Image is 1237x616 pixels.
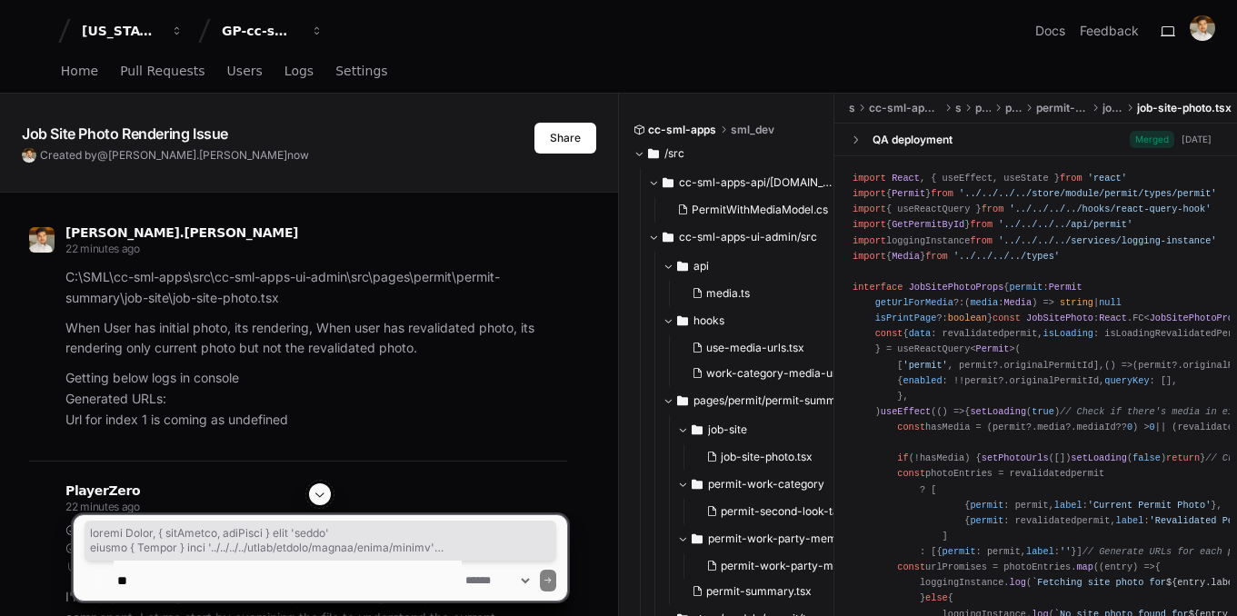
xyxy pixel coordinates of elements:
[970,297,998,308] span: media
[1130,131,1174,148] span: Merged
[22,148,36,163] img: avatar
[108,148,287,162] span: [PERSON_NAME].[PERSON_NAME]
[222,22,300,40] div: GP-cc-sml-apps
[677,415,865,444] button: job-site
[663,386,851,415] button: pages/permit/permit-summary
[692,203,828,217] span: PermitWithMediaModel.cs
[1104,360,1132,371] span: () =>
[1049,282,1082,293] span: Permit
[1043,328,1093,339] span: isLoading
[1010,204,1212,214] span: '../../../../hooks/react-query-hook'
[953,251,1060,262] span: '../../../../types'
[663,306,851,335] button: hooks
[1037,422,1065,432] span: media
[721,450,813,464] span: job-site-photo.tsx
[1099,297,1122,308] span: null
[1132,452,1161,463] span: false
[684,361,854,386] button: work-category-media-urls.tsx
[853,235,886,246] span: import
[936,406,964,417] span: () =>
[335,65,387,76] span: Settings
[1003,297,1032,308] span: Media
[881,406,931,417] span: useEffect
[65,368,567,430] p: Getting below logs in console Generated URLs: Url for index 1 is coming as undefined
[61,51,98,93] a: Home
[287,148,309,162] span: now
[873,133,953,147] div: QA deployment
[993,313,1021,323] span: const
[869,101,940,115] span: cc-sml-apps-ui-admin
[1032,406,1054,417] span: true
[663,226,673,248] svg: Directory
[1179,556,1228,605] iframe: Open customer support
[1036,101,1088,115] span: permit-summary
[1150,422,1155,432] span: 0
[925,251,948,262] span: from
[970,219,993,230] span: from
[40,148,309,163] span: Created by
[731,123,774,137] span: sml_dev
[227,51,263,93] a: Users
[648,223,836,252] button: cc-sml-apps-ui-admin/src
[892,188,925,199] span: Permit
[120,65,205,76] span: Pull Requests
[284,51,314,93] a: Logs
[849,101,854,115] span: src
[1099,313,1127,323] span: React
[692,419,703,441] svg: Directory
[335,51,387,93] a: Settings
[677,390,688,412] svg: Directory
[875,313,937,323] span: isPrintPage
[853,204,886,214] span: import
[1127,422,1132,432] span: 0
[892,173,920,184] span: React
[22,124,228,143] app-text-character-animate: Job Site Photo Rendering Issue
[976,343,1010,354] span: Permit
[998,235,1216,246] span: '../../../../services/logging-instance'
[684,281,840,306] button: media.ts
[1088,173,1127,184] span: 'react'
[706,286,750,301] span: media.ts
[664,146,684,161] span: /src
[677,310,688,332] svg: Directory
[970,297,1032,308] span: :
[706,366,863,381] span: work-category-media-urls.tsx
[648,168,836,197] button: cc-sml-apps-api/[DOMAIN_NAME]/Models/Responses
[982,204,1004,214] span: from
[677,470,865,499] button: permit-work-category
[964,297,1054,308] span: ( ) =>
[1132,313,1143,323] span: FC
[82,22,160,40] div: [US_STATE] Pacific
[853,188,886,199] span: import
[897,452,908,463] span: if
[97,148,108,162] span: @
[948,313,987,323] span: boolean
[679,230,817,244] span: cc-sml-apps-ui-admin/src
[90,526,551,555] span: loremi Dolor, { sitAmetco, adiPisci } elit 'seddo' eiusmo { Tempor } inci '../../../../utlab/etdo...
[65,225,298,240] span: [PERSON_NAME].[PERSON_NAME]
[684,335,854,361] button: use-media-urls.tsx
[706,341,804,355] span: use-media-urls.tsx
[65,242,140,255] span: 22 minutes ago
[663,172,673,194] svg: Directory
[693,259,709,273] span: api
[708,477,824,492] span: permit-work-category
[998,219,1132,230] span: '../../../../api/permit'
[679,175,836,190] span: cc-sml-apps-api/[DOMAIN_NAME]/Models/Responses
[677,255,688,277] svg: Directory
[1060,173,1082,184] span: from
[670,197,828,223] button: PermitWithMediaModel.cs
[75,15,191,47] button: [US_STATE] Pacific
[699,444,854,470] button: job-site-photo.tsx
[931,188,953,199] span: from
[648,143,659,164] svg: Directory
[227,65,263,76] span: Users
[1104,375,1149,386] span: queryKey
[959,188,1216,199] span: '../../../../store/module/permit/types/permit'
[875,297,953,308] span: getUrlForMedia
[1102,101,1122,115] span: job-site
[909,282,1004,293] span: JobSitePhotoProps
[1137,101,1232,115] span: job-site-photo.tsx
[1071,452,1127,463] span: setLoading
[970,406,1026,417] span: setLoading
